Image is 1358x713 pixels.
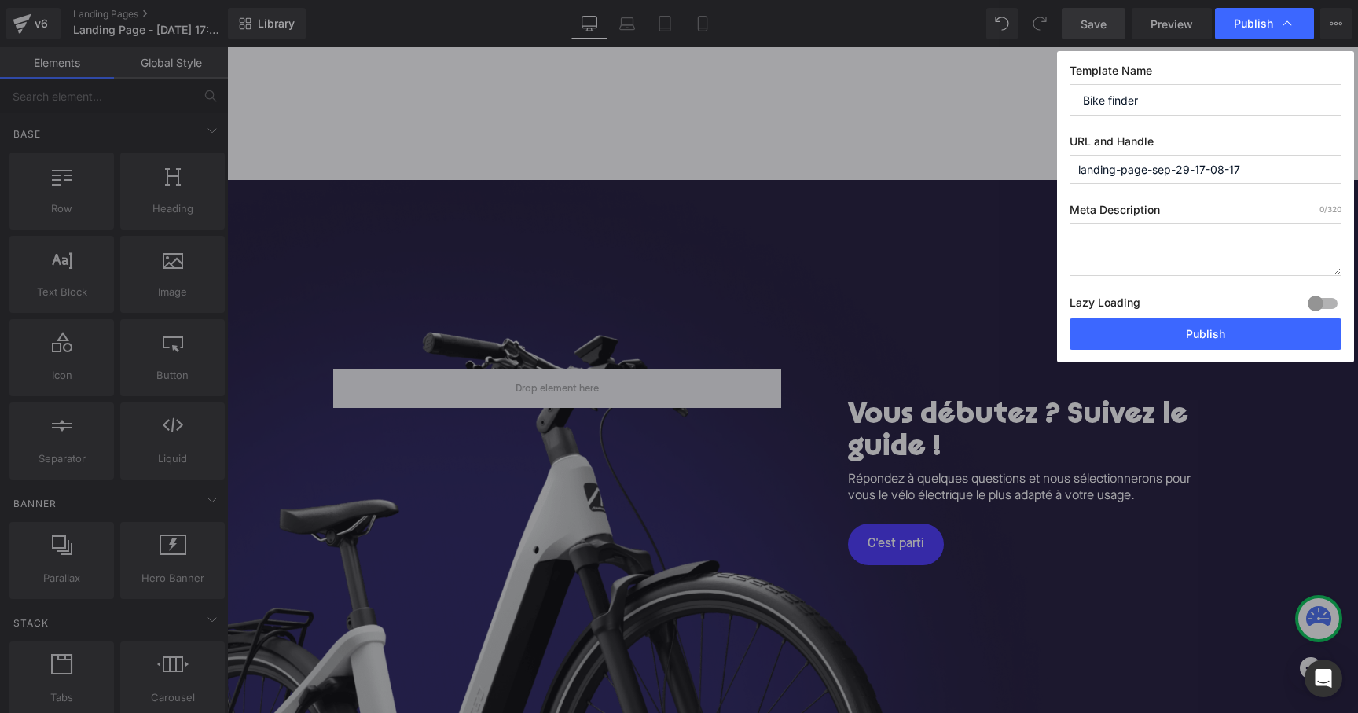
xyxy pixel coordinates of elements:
label: URL and Handle [1070,134,1341,155]
iframe: Gorgias live chat messenger [1052,592,1115,650]
span: C'est parti [640,489,697,505]
span: /320 [1319,204,1341,214]
label: Lazy Loading [1070,292,1140,318]
label: Meta Description [1070,203,1341,223]
button: Publish [1070,318,1341,350]
div: Open Intercom Messenger [1305,660,1342,697]
h1: Vous débutez ? Suivez le guide ! [621,353,982,418]
a: C'est parti [621,476,717,518]
span: 0 [1319,204,1324,214]
p: Répondez à quelques questions et nous sélectionnerons pour vous le vélo électrique le plus adapté... [621,424,982,458]
label: Template Name [1070,64,1341,84]
span: Publish [1234,17,1273,31]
